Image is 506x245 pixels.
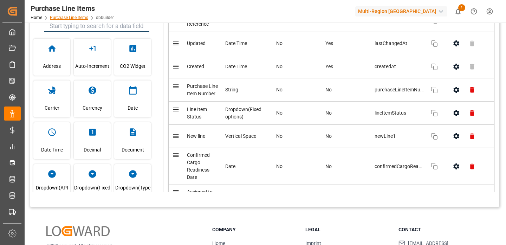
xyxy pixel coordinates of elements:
[398,226,483,233] h3: Contact
[466,4,482,19] button: Help Center
[31,3,114,14] div: Purchase Line Items
[375,133,424,140] span: newLine1
[375,86,424,94] span: purchaseLineItemNumber
[128,98,138,117] span: Date
[322,32,371,55] td: Yes
[322,185,371,214] td: No
[187,14,209,27] span: Logward Reference
[169,148,494,185] tr: Confirmed Cargo Readiness DateDateNoNoconfirmedCargoReadinessDate
[169,125,494,148] tr: New lineVertical SpaceNoNonewLine1
[84,140,101,159] span: Decimal
[225,63,269,70] div: Date Time
[122,140,144,159] span: Document
[273,55,322,78] td: No
[187,40,206,46] span: Updated
[187,107,207,120] span: Line Item Status
[225,163,269,170] div: Date
[225,40,269,47] div: Date Time
[273,125,322,148] td: No
[169,55,494,78] tr: CreatedDate TimeNoYescreatedAt
[212,226,297,233] h3: Company
[50,15,88,20] a: Purchase Line Items
[45,98,59,117] span: Carrier
[187,83,218,96] span: Purchase Line Item Number
[169,32,494,55] tr: UpdatedDate TimeNoYeslastChangedAt
[187,133,205,139] span: New line
[355,6,447,17] div: Multi-Region [GEOGRAPHIC_DATA]
[120,57,145,76] span: CO2 Widget
[273,78,322,102] td: No
[273,32,322,55] td: No
[114,182,151,201] span: Dropdown(Type for options)
[31,15,42,20] a: Home
[75,57,109,76] span: Auto-Increment
[169,185,494,214] tr: Assigned to Purchase OrderToggleNoNoassignedToPurchaseOrder
[225,86,269,94] div: String
[375,163,424,170] span: confirmedCargoReadinessDate
[187,152,210,180] span: Confirmed Cargo Readiness Date
[225,133,269,140] div: Vertical Space
[458,4,465,11] span: 1
[273,102,322,125] td: No
[46,226,110,236] img: Logward Logo
[273,185,322,214] td: No
[355,5,450,18] button: Multi-Region [GEOGRAPHIC_DATA]
[305,226,390,233] h3: Legal
[322,102,371,125] td: No
[322,78,371,102] td: No
[169,78,494,102] tr: Purchase Line Item NumberStringNoNopurchaseLineItemNumber
[43,57,61,76] span: Address
[322,55,371,78] td: Yes
[322,148,371,185] td: No
[187,64,204,69] span: Created
[187,189,213,209] span: Assigned to Purchase Order
[169,102,494,125] tr: Line Item StatusDropdown(Fixed options)NoNolineItemStatus
[83,98,102,117] span: Currency
[33,182,70,201] span: Dropdown(API for options)
[375,63,424,70] span: createdAt
[225,106,269,121] div: Dropdown(Fixed options)
[375,40,424,47] span: lastChangedAt
[74,182,111,201] span: Dropdown(Fixed options)
[44,21,149,32] input: Start typing to search for a data field
[41,140,63,159] span: Date Time
[273,148,322,185] td: No
[322,125,371,148] td: No
[450,4,466,19] button: show 1 new notifications
[375,109,424,117] span: lineItemStatus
